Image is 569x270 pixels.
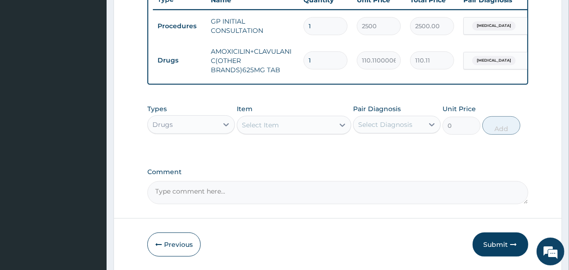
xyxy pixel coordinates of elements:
[472,21,516,31] span: [MEDICAL_DATA]
[54,78,128,171] span: We're online!
[237,104,253,113] label: Item
[482,116,520,135] button: Add
[206,42,299,79] td: AMOXICILIN+CLAVULANIC(OTHER BRANDS)625MG TAB
[147,105,167,113] label: Types
[153,52,206,69] td: Drugs
[206,12,299,40] td: GP INITIAL CONSULTATION
[48,52,156,64] div: Chat with us now
[152,5,174,27] div: Minimize live chat window
[152,120,173,129] div: Drugs
[5,176,177,208] textarea: Type your message and hit 'Enter'
[242,120,279,130] div: Select Item
[472,56,516,65] span: [MEDICAL_DATA]
[17,46,38,69] img: d_794563401_company_1708531726252_794563401
[153,18,206,35] td: Procedures
[358,120,412,129] div: Select Diagnosis
[147,168,528,176] label: Comment
[147,232,201,257] button: Previous
[473,232,528,257] button: Submit
[443,104,476,113] label: Unit Price
[353,104,401,113] label: Pair Diagnosis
